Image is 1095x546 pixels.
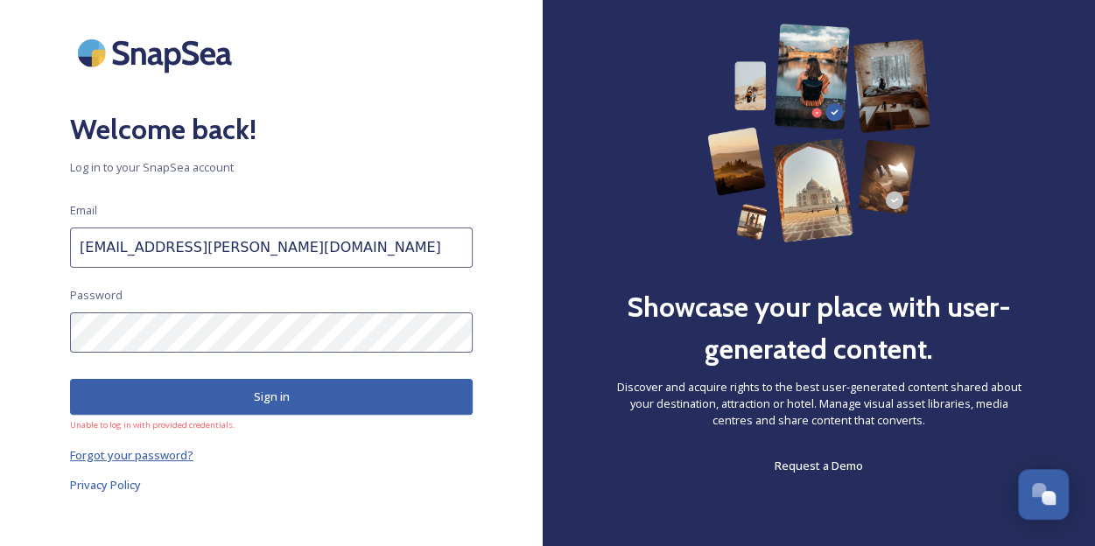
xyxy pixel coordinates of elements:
[70,108,473,150] h2: Welcome back!
[70,227,473,268] input: john.doe@snapsea.io
[70,419,473,431] span: Unable to log in with provided credentials.
[70,477,141,493] span: Privacy Policy
[70,159,473,176] span: Log in to your SnapSea account
[70,474,473,495] a: Privacy Policy
[1018,469,1069,520] button: Open Chat
[70,202,97,219] span: Email
[70,24,245,82] img: SnapSea Logo
[613,286,1025,370] h2: Showcase your place with user-generated content.
[613,379,1025,430] span: Discover and acquire rights to the best user-generated content shared about your destination, att...
[70,447,193,463] span: Forgot your password?
[70,379,473,415] button: Sign in
[70,444,473,465] a: Forgot your password?
[775,455,863,476] a: Request a Demo
[707,24,930,242] img: 63b42ca75bacad526042e722_Group%20154-p-800.png
[775,458,863,473] span: Request a Demo
[70,287,123,304] span: Password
